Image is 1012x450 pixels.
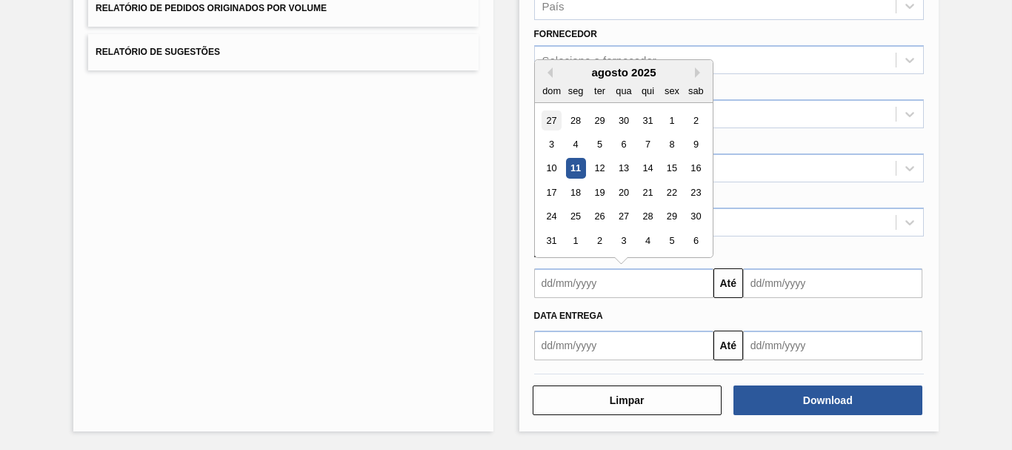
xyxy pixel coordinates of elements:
div: Choose sábado, 9 de agosto de 2025 [685,134,705,154]
label: Fornecedor [534,29,597,39]
div: Choose domingo, 27 de julho de 2025 [542,110,562,130]
div: Choose segunda-feira, 18 de agosto de 2025 [565,182,585,202]
input: dd/mm/yyyy [743,331,922,360]
div: Choose sexta-feira, 15 de agosto de 2025 [662,159,682,179]
div: dom [542,81,562,101]
div: Choose segunda-feira, 11 de agosto de 2025 [565,159,585,179]
div: Choose segunda-feira, 4 de agosto de 2025 [565,134,585,154]
div: Choose quarta-feira, 27 de agosto de 2025 [613,207,633,227]
div: Choose terça-feira, 2 de setembro de 2025 [589,231,609,251]
div: ter [589,81,609,101]
div: Choose quarta-feira, 6 de agosto de 2025 [613,134,633,154]
div: Choose quinta-feira, 28 de agosto de 2025 [637,207,657,227]
div: Choose sábado, 16 de agosto de 2025 [685,159,705,179]
div: Choose segunda-feira, 25 de agosto de 2025 [565,207,585,227]
button: Previous Month [542,67,553,78]
div: Choose quinta-feira, 21 de agosto de 2025 [637,182,657,202]
div: Choose sábado, 30 de agosto de 2025 [685,207,705,227]
div: Choose quarta-feira, 13 de agosto de 2025 [613,159,633,179]
div: Choose terça-feira, 26 de agosto de 2025 [589,207,609,227]
div: Choose domingo, 24 de agosto de 2025 [542,207,562,227]
div: Choose segunda-feira, 1 de setembro de 2025 [565,231,585,251]
div: Choose domingo, 31 de agosto de 2025 [542,231,562,251]
div: Choose quinta-feira, 7 de agosto de 2025 [637,134,657,154]
span: Relatório de Pedidos Originados por Volume [96,3,327,13]
div: Choose sexta-feira, 5 de setembro de 2025 [662,231,682,251]
div: Choose sábado, 23 de agosto de 2025 [685,182,705,202]
div: Choose sexta-feira, 22 de agosto de 2025 [662,182,682,202]
div: Choose terça-feira, 29 de julho de 2025 [589,110,609,130]
div: qui [637,81,657,101]
div: Choose quarta-feira, 3 de setembro de 2025 [613,231,633,251]
div: Choose domingo, 10 de agosto de 2025 [542,159,562,179]
div: Choose domingo, 3 de agosto de 2025 [542,134,562,154]
div: sab [685,81,705,101]
div: Choose terça-feira, 12 de agosto de 2025 [589,159,609,179]
div: Choose segunda-feira, 28 de julho de 2025 [565,110,585,130]
div: Choose sábado, 6 de setembro de 2025 [685,231,705,251]
button: Relatório de Sugestões [88,34,478,70]
div: Choose terça-feira, 19 de agosto de 2025 [589,182,609,202]
div: Choose quinta-feira, 14 de agosto de 2025 [637,159,657,179]
button: Next Month [695,67,705,78]
div: Choose quinta-feira, 31 de julho de 2025 [637,110,657,130]
input: dd/mm/yyyy [534,268,713,298]
div: seg [565,81,585,101]
span: Relatório de Sugestões [96,47,220,57]
div: Choose domingo, 17 de agosto de 2025 [542,182,562,202]
span: Data entrega [534,311,603,321]
div: agosto 2025 [535,66,713,79]
input: dd/mm/yyyy [534,331,713,360]
div: Choose sexta-feira, 8 de agosto de 2025 [662,134,682,154]
div: Choose quarta-feira, 30 de julho de 2025 [613,110,633,130]
button: Até [713,331,743,360]
div: qua [613,81,633,101]
div: sex [662,81,682,101]
div: Selecione o fornecedor [542,54,656,67]
button: Limpar [533,386,722,415]
button: Até [713,268,743,298]
input: dd/mm/yyyy [743,268,922,298]
div: Choose terça-feira, 5 de agosto de 2025 [589,134,609,154]
div: Choose sábado, 2 de agosto de 2025 [685,110,705,130]
div: Choose quinta-feira, 4 de setembro de 2025 [637,231,657,251]
div: Choose quarta-feira, 20 de agosto de 2025 [613,182,633,202]
div: Choose sexta-feira, 1 de agosto de 2025 [662,110,682,130]
button: Download [733,386,922,415]
div: Choose sexta-feira, 29 de agosto de 2025 [662,207,682,227]
div: month 2025-08 [539,108,708,253]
